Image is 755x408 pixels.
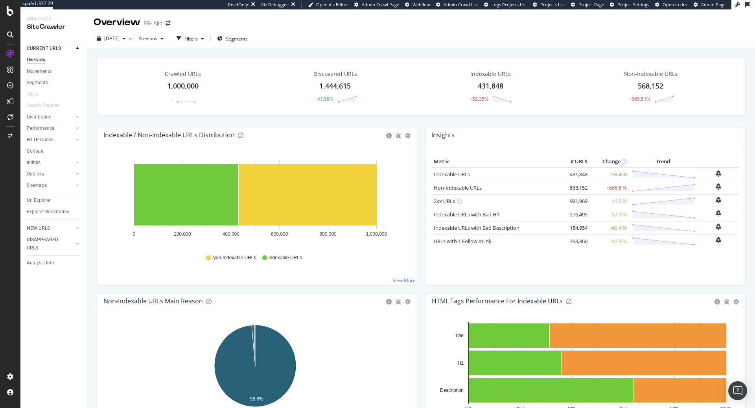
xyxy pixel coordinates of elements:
a: Project Page [571,2,604,8]
td: -57.2 % [589,208,629,221]
a: Admin Crawl Page [354,2,399,8]
div: Outlinks [27,170,44,178]
div: 568,152 [638,81,663,91]
div: circle-info [714,299,720,305]
button: Filters [173,32,207,45]
a: DISAPPEARED URLS [27,236,74,252]
span: 2025 Aug. 5th [104,35,120,42]
span: Admin Crawl List [444,2,478,7]
td: 398,860 [558,234,589,248]
div: bug [396,299,401,305]
a: Admin Crawl List [436,2,478,8]
a: Explorer Bookmarks [27,208,81,216]
div: gear [733,299,739,305]
div: Non-Indexable URLs Main Reason [103,297,203,305]
a: Segments [27,79,81,87]
span: Project Page [578,2,604,7]
div: bell-plus [716,223,721,230]
div: bell-plus [716,210,721,216]
div: Indexable / Non-Indexable URLs Distribution [103,131,235,139]
text: 400,000 [223,231,240,237]
a: Analysis Info [27,259,81,267]
td: -53.4 % [589,168,629,181]
div: circle-info [386,299,392,305]
div: Segments [27,79,48,87]
div: Movements [27,67,52,76]
button: [DATE] [94,32,129,45]
h4: Insights [431,130,455,140]
a: HTTP Codes [27,136,74,144]
a: Logs Projects List [484,2,527,8]
text: 0 [133,231,135,237]
a: NEW URLS [27,224,74,233]
div: CURRENT URLS [27,44,61,53]
div: Filters [184,35,198,42]
th: # URLS [558,156,589,168]
td: 431,848 [558,168,589,181]
svg: A chart. [103,156,407,247]
span: Logs Projects List [492,2,527,7]
a: URLs with 1 Follow Inlink [434,238,492,245]
span: Webflow [412,2,430,7]
a: 2xx URLs [434,198,455,205]
a: Movements [27,67,81,76]
th: Trend [629,156,698,168]
span: Previous [135,35,157,42]
a: Distribution [27,113,74,121]
span: Projects List [540,2,565,7]
div: Sitemaps [27,181,47,190]
a: CURRENT URLS [27,44,74,53]
div: Indexable URLs [470,70,511,78]
div: Performance [27,124,54,133]
a: Indexable URLs with Bad Description [434,224,519,231]
div: Analytics [27,16,81,22]
a: Inlinks [27,159,74,167]
td: 568,152 [558,181,589,194]
div: circle-info [386,133,392,138]
button: Previous [135,32,167,45]
td: +665.5 % [589,181,629,194]
a: Non-Indexable URLs [434,184,482,191]
div: Overview [27,56,46,64]
text: Title [455,333,464,338]
button: Segments [214,32,251,45]
a: Visits [27,90,46,98]
div: Inlinks [27,159,41,167]
div: RR- Ajio [144,19,162,27]
a: Performance [27,124,74,133]
div: Distribution [27,113,52,121]
div: Url Explorer [27,196,51,205]
span: Admin Page [701,2,726,7]
div: Visits [27,90,39,98]
td: -12.3 % [589,234,629,248]
div: bell-plus [716,183,721,190]
a: Search Engines [27,102,67,110]
span: Segments [226,35,248,42]
td: 154,954 [558,221,589,234]
div: Discovered URLs [313,70,357,78]
div: 1,000,000 [167,81,199,91]
div: bug [724,299,729,305]
div: Non-Indexable URLs [624,70,678,78]
div: bug [396,133,401,138]
text: H1 [458,360,464,366]
div: SiteCrawler [27,22,81,31]
div: bell-plus [716,197,721,203]
a: Open Viz Editor [308,2,348,8]
a: View More [392,277,416,284]
div: +41.58% [315,96,333,102]
div: 1,444,615 [319,81,351,91]
span: vs [129,35,135,42]
a: Projects List [533,2,565,8]
div: bell-plus [716,170,721,177]
div: arrow-right-arrow-left [166,20,170,26]
a: Sitemaps [27,181,74,190]
div: +665.51% [629,96,650,102]
div: Viz Debugger: [261,2,289,8]
span: Open Viz Editor [316,2,348,7]
div: NEW URLS [27,224,50,233]
text: 1,000,000 [366,231,387,237]
a: Indexable URLs [434,171,470,178]
div: Crawled URLs [165,70,201,78]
